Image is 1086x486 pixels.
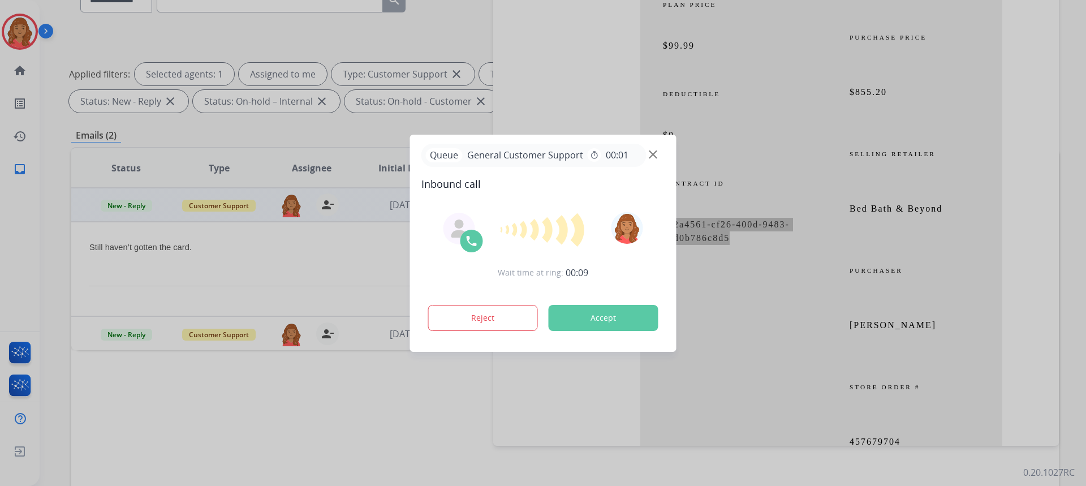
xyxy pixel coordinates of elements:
[498,267,563,278] span: Wait time at ring:
[1023,466,1075,479] p: 0.20.1027RC
[421,176,665,192] span: Inbound call
[426,148,463,162] p: Queue
[428,305,538,331] button: Reject
[649,150,657,158] img: close-button
[606,148,628,162] span: 00:01
[450,220,468,238] img: agent-avatar
[566,266,588,279] span: 00:09
[590,150,599,160] mat-icon: timer
[465,234,479,248] img: call-icon
[463,148,588,162] span: General Customer Support
[611,212,643,244] img: avatar
[549,305,658,331] button: Accept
